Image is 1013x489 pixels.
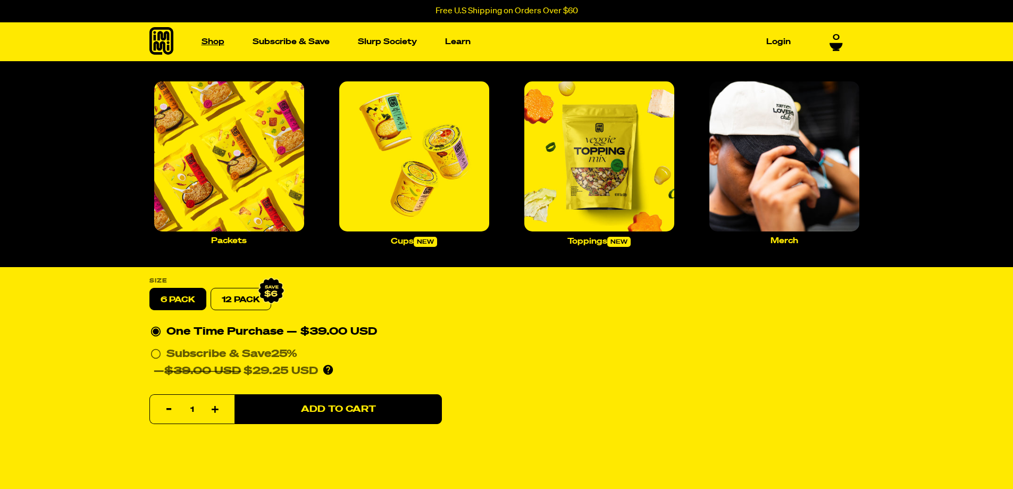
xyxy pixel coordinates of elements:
[436,6,578,16] p: Free U.S Shipping on Orders Over $60
[164,366,241,377] del: $39.00 USD
[833,32,840,42] span: 0
[335,77,493,251] a: Cupsnew
[567,237,631,247] p: Toppings
[271,349,297,360] span: 25%
[441,34,475,50] a: Learn
[150,324,441,341] div: One Time Purchase
[709,81,859,231] img: Merch_large.jpg
[771,237,798,245] p: Merch
[150,77,308,249] a: Packets
[300,405,375,414] span: Add to Cart
[211,288,271,311] a: 12 Pack
[154,363,318,380] div: — $29.25 USD
[762,34,795,50] a: Login
[197,34,229,50] a: Shop
[149,278,442,284] label: Size
[830,32,843,51] a: 0
[287,324,377,341] div: — $39.00 USD
[524,81,674,231] img: Toppings_large.jpg
[607,237,631,247] span: new
[248,34,334,50] a: Subscribe & Save
[211,237,247,245] p: Packets
[414,237,437,247] span: new
[197,22,795,61] nav: Main navigation
[154,81,304,231] img: Packets_large.jpg
[149,288,206,311] label: 6 pack
[235,395,442,425] button: Add to Cart
[339,81,489,231] img: Cups_large.jpg
[166,346,297,363] div: Subscribe & Save
[156,395,228,425] input: quantity
[391,237,437,247] p: Cups
[705,77,864,249] a: Merch
[520,77,679,251] a: Toppingsnew
[354,34,421,50] a: Slurp Society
